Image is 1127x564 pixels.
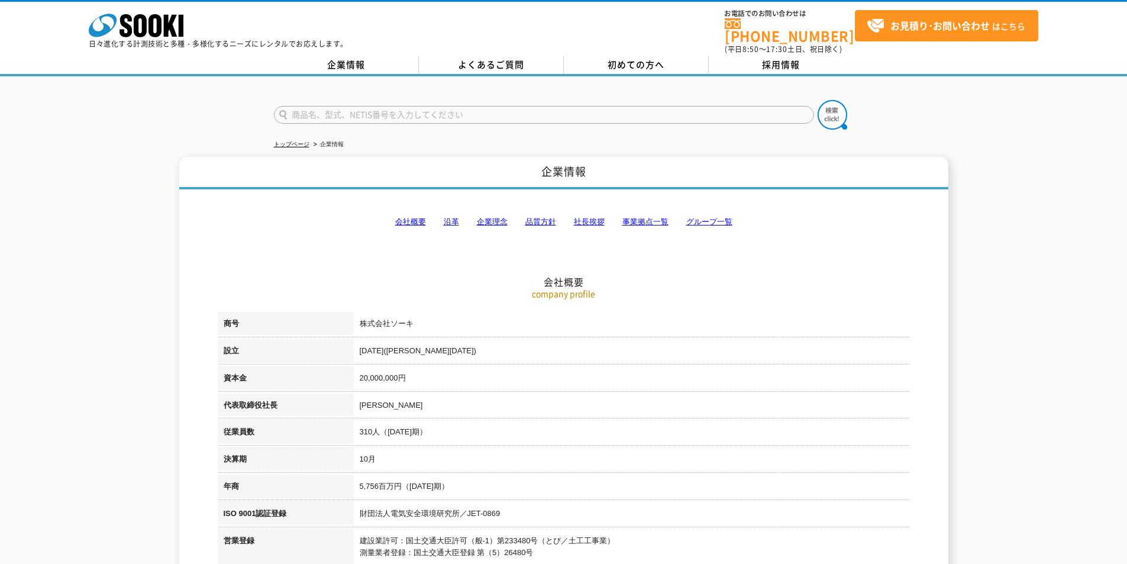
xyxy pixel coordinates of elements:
[354,420,910,447] td: 310人（[DATE]期）
[725,18,855,43] a: [PHONE_NUMBER]
[890,18,990,33] strong: お見積り･お問い合わせ
[574,217,605,226] a: 社長挨拶
[218,366,354,394] th: 資本金
[354,312,910,339] td: 株式会社ソーキ
[608,58,664,71] span: 初めての方へ
[354,502,910,529] td: 財団法人電気安全環境研究所／JET-0869
[354,366,910,394] td: 20,000,000円
[89,40,348,47] p: 日々進化する計測技術と多種・多様化するニーズにレンタルでお応えします。
[622,217,669,226] a: 事業拠点一覧
[218,394,354,421] th: 代表取締役社長
[354,394,910,421] td: [PERSON_NAME]
[354,447,910,475] td: 10月
[274,106,814,124] input: 商品名、型式、NETIS番号を入力してください
[419,56,564,74] a: よくあるご質問
[218,475,354,502] th: 年商
[218,420,354,447] th: 従業員数
[354,339,910,366] td: [DATE]([PERSON_NAME][DATE])
[686,217,732,226] a: グループ一覧
[444,217,459,226] a: 沿革
[218,312,354,339] th: 商号
[218,157,910,288] h2: 会社概要
[725,44,842,54] span: (平日 ～ 土日、祝日除く)
[564,56,709,74] a: 初めての方へ
[218,288,910,300] p: company profile
[766,44,787,54] span: 17:30
[709,56,854,74] a: 採用情報
[855,10,1038,41] a: お見積り･お問い合わせはこちら
[725,10,855,17] span: お電話でのお問い合わせは
[395,217,426,226] a: 会社概要
[218,502,354,529] th: ISO 9001認証登録
[477,217,508,226] a: 企業理念
[525,217,556,226] a: 品質方針
[867,17,1025,35] span: はこちら
[818,100,847,130] img: btn_search.png
[218,339,354,366] th: 設立
[179,157,948,189] h1: 企業情報
[742,44,759,54] span: 8:50
[311,138,344,151] li: 企業情報
[274,141,309,147] a: トップページ
[218,447,354,475] th: 決算期
[354,475,910,502] td: 5,756百万円（[DATE]期）
[274,56,419,74] a: 企業情報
